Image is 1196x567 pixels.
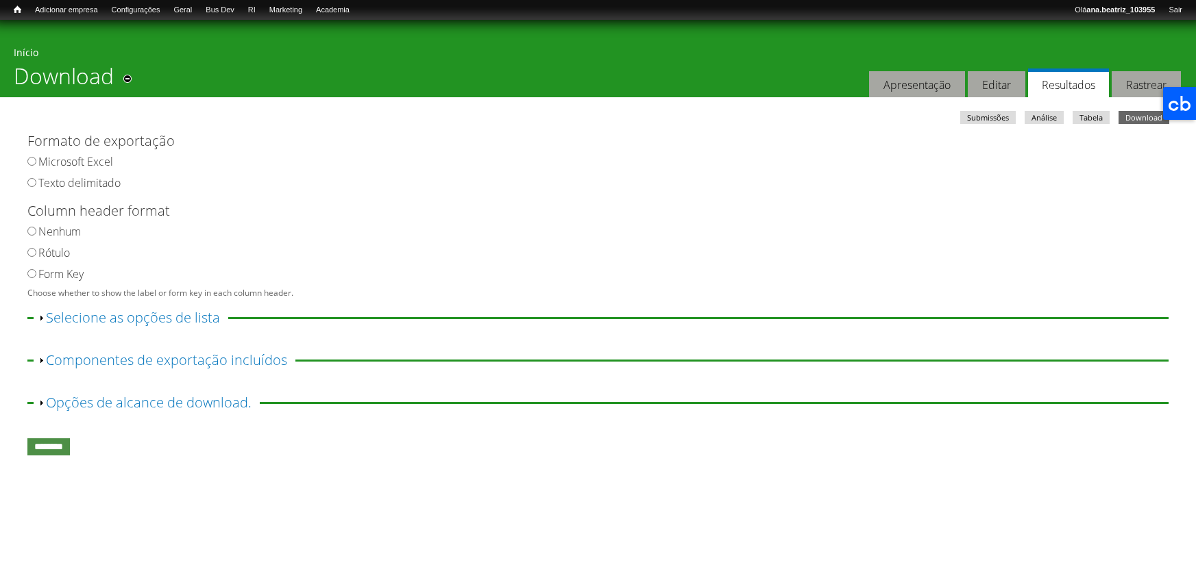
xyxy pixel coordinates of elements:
a: Marketing [263,3,309,17]
a: Tabela [1073,111,1110,124]
a: Início [14,46,38,59]
div: Choose whether to show the label or form key in each column header. [27,288,1160,299]
label: Microsoft Excel [38,154,113,169]
span: Início [14,5,21,14]
a: Sair [1162,3,1189,17]
h1: Download [14,63,114,97]
label: Texto delimitado [38,175,121,190]
label: Nenhum [38,224,81,239]
a: Análise [1025,111,1064,124]
a: Oláana.beatriz_103955 [1068,3,1162,17]
a: Submissões [960,111,1016,124]
a: Adicionar empresa [28,3,105,17]
strong: ana.beatriz_103955 [1086,5,1155,14]
a: Selecione as opções de lista [46,308,220,327]
a: Início [7,3,28,16]
a: Rastrear [1112,71,1181,98]
a: Configurações [105,3,167,17]
a: Download [1119,111,1169,124]
a: Academia [309,3,356,17]
a: Bus Dev [199,3,241,17]
a: Componentes de exportação incluídos [46,351,287,369]
a: RI [241,3,263,17]
a: Resultados [1028,68,1109,98]
label: Form Key [38,266,84,281]
a: Geral [167,3,199,17]
label: Rótulo [38,245,70,260]
a: Apresentação [869,71,965,98]
label: Formato de exportação [27,131,1146,151]
a: Editar [968,71,1025,98]
label: Column header format [27,201,1146,221]
a: Opções de alcance de download. [46,393,252,412]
